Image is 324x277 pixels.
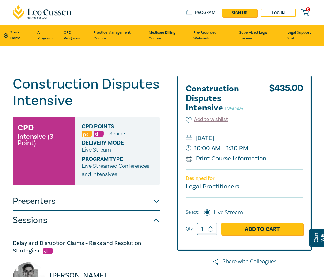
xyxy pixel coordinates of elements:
a: Log in [261,9,296,17]
a: Print Course Information [186,154,267,163]
a: Supervised Legal Trainees [239,25,282,46]
a: Practice Management Course [94,25,144,46]
p: Live Streamed Conferences and Intensives [82,162,153,179]
p: Designed for [186,175,303,181]
a: All Programs [37,25,59,46]
li: 3 Point s [109,130,126,138]
button: Add to wishlist [186,116,228,123]
a: Program [186,10,216,16]
label: Qty [186,225,193,232]
small: Legal Practitioners [186,182,239,191]
span: Delivery Mode [82,140,141,146]
a: Pre-Recorded Webcasts [193,25,234,46]
a: sign up [222,9,257,17]
a: Legal Support Staff [287,25,320,46]
button: Presenters [13,192,160,211]
img: Substantive Law [43,248,53,254]
div: $ 435.00 [269,84,303,116]
span: Program type [82,156,141,162]
span: Live Stream [82,146,111,153]
a: Store Home [4,30,34,41]
small: 10:00 AM - 1:30 PM [186,143,303,153]
span: CPD Points [82,124,141,130]
img: Professional Skills [82,131,92,137]
small: I25045 [225,105,243,112]
button: Sessions [13,211,160,230]
a: CPD Programs [64,25,88,46]
span: 0 [306,7,310,11]
label: Live Stream [214,209,243,217]
h3: CPD [18,122,34,133]
a: Add to Cart [221,223,303,235]
h2: Construction Disputes Intensive [186,84,256,113]
a: Medicare Billing Course [149,25,188,46]
small: Intensive (3 Point) [18,133,71,146]
span: Select: [186,209,199,216]
input: 1 [197,223,217,235]
a: Share with Colleagues [177,258,312,266]
img: Substantive Law [94,131,104,137]
h1: Construction Disputes Intensive [13,76,160,109]
small: [DATE] [186,133,303,143]
h5: Delay and Disruption Claims – Risks and Resolution Strategies [13,239,160,255]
